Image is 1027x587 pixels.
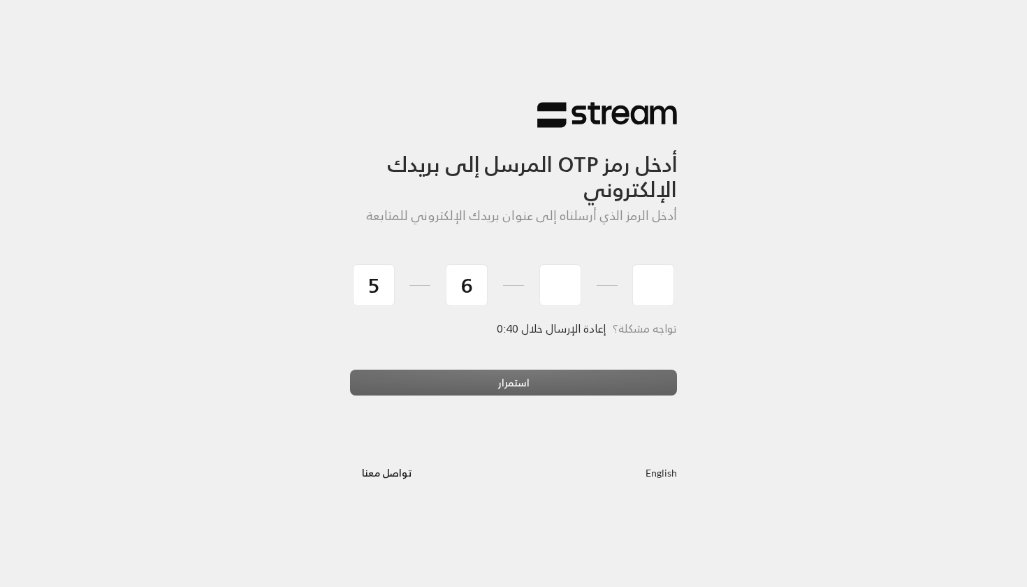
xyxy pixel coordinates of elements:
a: English [646,459,677,485]
h5: أدخل الرمز الذي أرسلناه إلى عنوان بريدك الإلكتروني للمتابعة [350,208,677,224]
h3: أدخل رمز OTP المرسل إلى بريدك الإلكتروني [350,129,677,202]
span: تواجه مشكلة؟ [613,319,677,338]
span: إعادة الإرسال خلال 0:40 [497,319,606,338]
img: Stream Logo [537,101,677,129]
button: تواصل معنا [350,459,423,485]
a: تواصل معنا [350,464,423,481]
